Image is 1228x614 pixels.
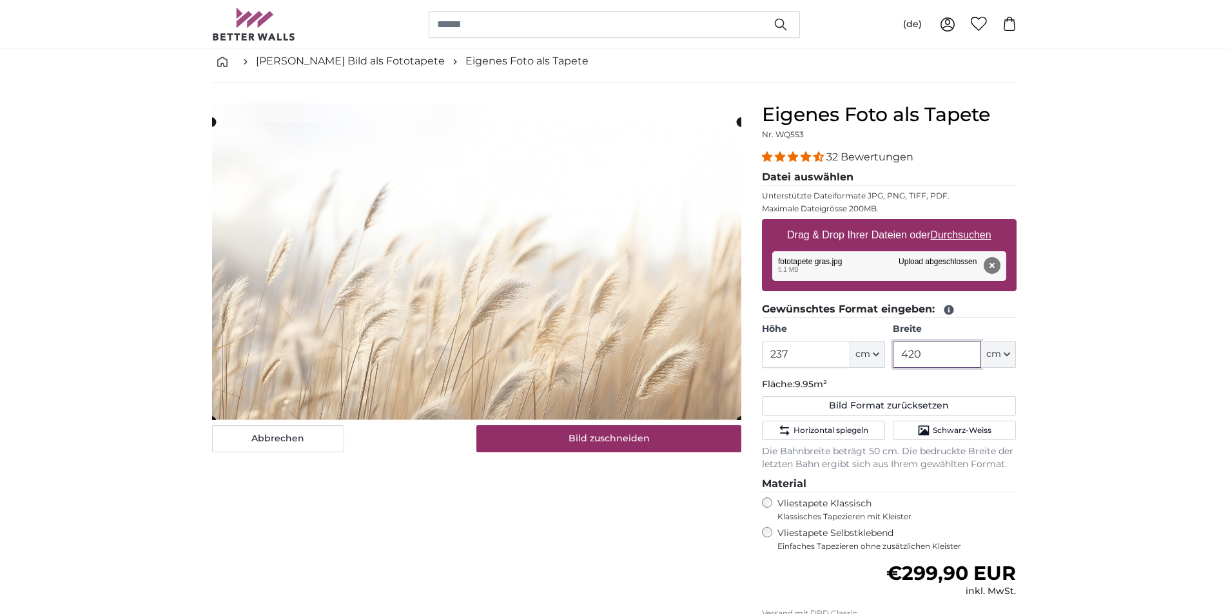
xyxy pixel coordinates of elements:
[777,512,1006,522] span: Klassisches Tapezieren mit Kleister
[762,396,1017,416] button: Bild Format zurücksetzen
[855,348,870,361] span: cm
[782,222,997,248] label: Drag & Drop Ihrer Dateien oder
[762,421,885,440] button: Horizontal spiegeln
[762,151,826,163] span: 4.31 stars
[893,323,1016,336] label: Breite
[850,341,885,368] button: cm
[762,130,804,139] span: Nr. WQ553
[794,425,868,436] span: Horizontal spiegeln
[212,425,344,452] button: Abbrechen
[886,561,1016,585] span: €299,90 EUR
[476,425,741,452] button: Bild zuschneiden
[762,204,1017,214] p: Maximale Dateigrösse 200MB.
[762,445,1017,471] p: Die Bahnbreite beträgt 50 cm. Die bedruckte Breite der letzten Bahn ergibt sich aus Ihrem gewählt...
[777,497,1006,522] label: Vliestapete Klassisch
[826,151,913,163] span: 32 Bewertungen
[465,53,589,69] a: Eigenes Foto als Tapete
[762,476,1017,492] legend: Material
[212,8,296,41] img: Betterwalls
[256,53,445,69] a: [PERSON_NAME] Bild als Fototapete
[762,323,885,336] label: Höhe
[762,302,1017,318] legend: Gewünschtes Format eingeben:
[777,527,1017,552] label: Vliestapete Selbstklebend
[886,585,1016,598] div: inkl. MwSt.
[777,541,1017,552] span: Einfaches Tapezieren ohne zusätzlichen Kleister
[212,41,1017,82] nav: breadcrumbs
[795,378,827,390] span: 9.95m²
[762,103,1017,126] h1: Eigenes Foto als Tapete
[762,169,1017,186] legend: Datei auswählen
[981,341,1016,368] button: cm
[933,425,991,436] span: Schwarz-Weiss
[762,191,1017,201] p: Unterstützte Dateiformate JPG, PNG, TIFF, PDF.
[893,421,1016,440] button: Schwarz-Weiss
[986,348,1001,361] span: cm
[893,13,932,36] button: (de)
[762,378,1017,391] p: Fläche:
[930,229,991,240] u: Durchsuchen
